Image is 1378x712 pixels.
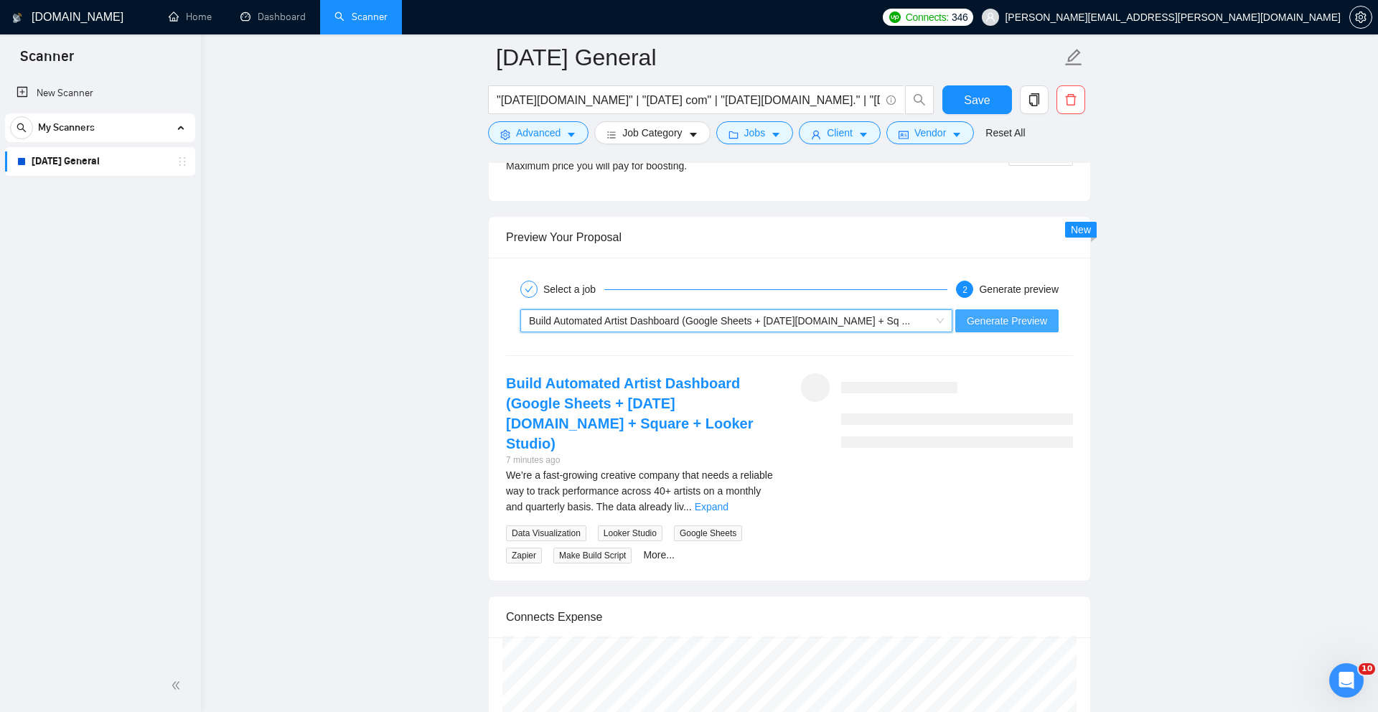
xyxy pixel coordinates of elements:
[553,548,632,563] span: Make Build Script
[952,9,967,25] span: 346
[886,121,974,144] button: idcardVendorcaret-down
[506,469,773,512] span: We’re a fast-growing creative company that needs a reliable way to track performance across 40+ a...
[952,129,962,140] span: caret-down
[906,9,949,25] span: Connects:
[529,315,910,327] span: Build Automated Artist Dashboard (Google Sheets + [DATE][DOMAIN_NAME] + Sq ...
[525,285,533,294] span: check
[1349,6,1372,29] button: setting
[497,91,880,109] input: Search Freelance Jobs...
[169,11,212,23] a: homeHome
[506,375,754,451] a: Build Automated Artist Dashboard (Google Sheets + [DATE][DOMAIN_NAME] + Square + Looker Studio)
[858,129,868,140] span: caret-down
[622,125,682,141] span: Job Category
[811,129,821,140] span: user
[506,454,778,467] div: 7 minutes ago
[606,129,617,140] span: bars
[32,147,168,176] a: [DATE] General
[1021,93,1048,106] span: copy
[1071,224,1091,235] span: New
[171,678,185,693] span: double-left
[799,121,881,144] button: userClientcaret-down
[985,12,995,22] span: user
[827,125,853,141] span: Client
[906,93,933,106] span: search
[1359,663,1375,675] span: 10
[674,525,742,541] span: Google Sheets
[905,85,934,114] button: search
[506,217,1073,258] div: Preview Your Proposal
[5,79,195,108] li: New Scanner
[683,501,692,512] span: ...
[955,309,1059,332] button: Generate Preview
[177,156,188,167] span: holder
[594,121,710,144] button: barsJob Categorycaret-down
[1349,11,1372,23] a: setting
[11,123,32,133] span: search
[1064,48,1083,67] span: edit
[979,281,1059,298] div: Generate preview
[985,125,1025,141] a: Reset All
[914,125,946,141] span: Vendor
[506,525,586,541] span: Data Visualization
[1056,85,1085,114] button: delete
[9,46,85,76] span: Scanner
[38,113,95,142] span: My Scanners
[17,79,184,108] a: New Scanner
[10,116,33,139] button: search
[543,281,604,298] div: Select a job
[899,129,909,140] span: idcard
[506,158,789,174] div: Maximum price you will pay for boosting.
[728,129,739,140] span: folder
[506,467,778,515] div: We’re a fast-growing creative company that needs a reliable way to track performance across 40+ a...
[12,6,22,29] img: logo
[1350,11,1372,23] span: setting
[744,125,766,141] span: Jobs
[1020,85,1049,114] button: copy
[771,129,781,140] span: caret-down
[506,596,1073,637] div: Connects Expense
[488,121,589,144] button: settingAdvancedcaret-down
[967,313,1047,329] span: Generate Preview
[500,129,510,140] span: setting
[688,129,698,140] span: caret-down
[643,549,675,561] a: More...
[496,39,1061,75] input: Scanner name...
[240,11,306,23] a: dashboardDashboard
[506,548,542,563] span: Zapier
[964,91,990,109] span: Save
[5,113,195,176] li: My Scanners
[942,85,1012,114] button: Save
[962,285,967,295] span: 2
[598,525,662,541] span: Looker Studio
[886,95,896,105] span: info-circle
[1329,663,1364,698] iframe: Intercom live chat
[695,501,728,512] a: Expand
[516,125,561,141] span: Advanced
[1057,93,1084,106] span: delete
[716,121,794,144] button: folderJobscaret-down
[334,11,388,23] a: searchScanner
[566,129,576,140] span: caret-down
[889,11,901,23] img: upwork-logo.png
